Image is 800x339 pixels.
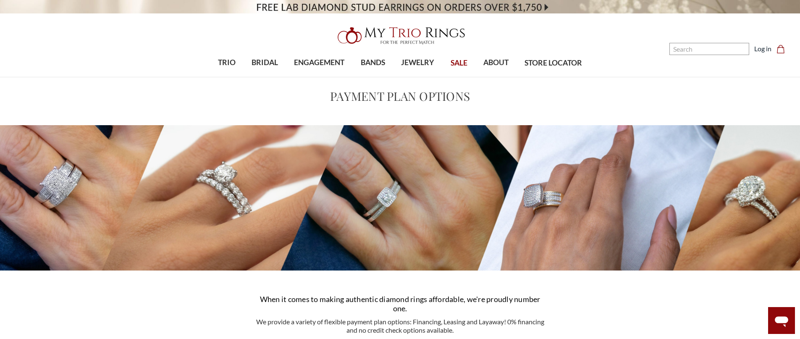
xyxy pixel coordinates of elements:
a: BRIDAL [244,49,286,76]
svg: cart.cart_preview [776,45,785,53]
p: We provide a variety of flexible payment plan options: Financing, Leasing and Layaway! 0% financi... [253,318,547,334]
span: BANDS [361,57,385,68]
span: TRIO [218,57,236,68]
img: My Trio Rings [333,22,467,49]
button: submenu toggle [492,76,500,77]
input: Search [669,43,749,55]
span: STORE LOCATOR [525,58,582,68]
a: STORE LOCATOR [517,50,590,77]
button: submenu toggle [223,76,231,77]
span: ENGAGEMENT [294,57,344,68]
span: JEWELRY [401,57,434,68]
button: submenu toggle [369,76,377,77]
h1: Payment Plan Options [103,87,698,105]
a: ABOUT [475,49,517,76]
span: BRIDAL [252,57,278,68]
span: SALE [451,58,467,68]
a: BANDS [353,49,393,76]
a: Cart with 0 items [776,44,790,54]
a: My Trio Rings [232,22,568,49]
span: When it comes to making authentic diamond rings affordable, we're proudly number one. [260,294,540,313]
a: TRIO [210,49,244,76]
span: ABOUT [483,57,509,68]
a: JEWELRY [393,49,442,76]
a: Log in [754,44,771,54]
a: SALE [442,50,475,77]
a: ENGAGEMENT [286,49,352,76]
button: submenu toggle [261,76,269,77]
button: submenu toggle [414,76,422,77]
button: submenu toggle [315,76,323,77]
